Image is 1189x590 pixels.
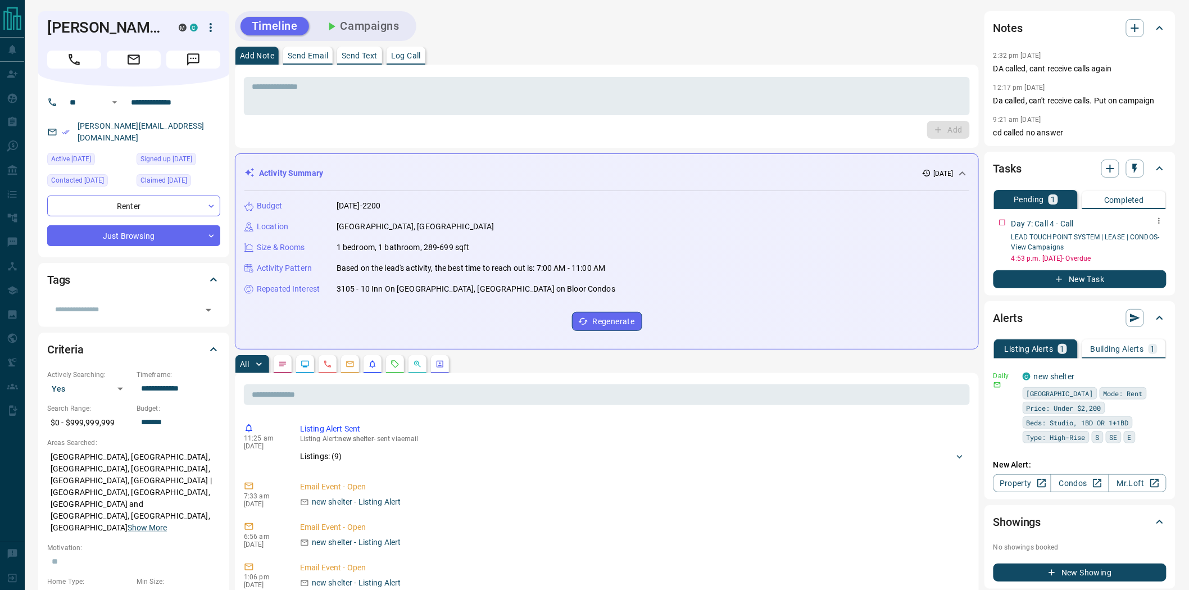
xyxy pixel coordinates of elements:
p: [DATE] [244,581,283,589]
h1: [PERSON_NAME] [47,19,162,37]
div: Fri Aug 08 2025 [47,174,131,190]
a: new shelter [1034,372,1074,381]
p: Repeated Interest [257,283,320,295]
p: Completed [1104,196,1144,204]
svg: Email Verified [62,128,70,136]
button: New Task [993,270,1167,288]
span: Message [166,51,220,69]
p: Search Range: [47,403,131,414]
p: Location [257,221,288,233]
p: Email Event - Open [300,521,965,533]
p: 1 [1060,345,1065,353]
h2: Showings [993,513,1041,531]
svg: Notes [278,360,287,369]
h2: Alerts [993,309,1023,327]
p: Building Alerts [1091,345,1144,353]
p: Day 7: Call 4 - Call [1011,218,1074,230]
a: LEAD TOUCHPOINT SYSTEM | LEASE | CONDOS- View Campaigns [1011,233,1160,251]
p: Based on the lead's activity, the best time to reach out is: 7:00 AM - 11:00 AM [337,262,605,274]
svg: Agent Actions [435,360,444,369]
span: Active [DATE] [51,153,91,165]
p: [GEOGRAPHIC_DATA], [GEOGRAPHIC_DATA], [GEOGRAPHIC_DATA], [GEOGRAPHIC_DATA], [GEOGRAPHIC_DATA], [G... [47,448,220,537]
p: Budget: [137,403,220,414]
p: [DATE] [244,500,283,508]
svg: Listing Alerts [368,360,377,369]
p: Min Size: [137,577,220,587]
a: [PERSON_NAME][EMAIL_ADDRESS][DOMAIN_NAME] [78,121,205,142]
p: Budget [257,200,283,212]
div: Criteria [47,336,220,363]
p: Activity Pattern [257,262,312,274]
p: 7:33 am [244,492,283,500]
p: [DATE]-2200 [337,200,380,212]
span: S [1096,432,1100,443]
p: Daily [993,371,1016,381]
p: 4:53 p.m. [DATE] - Overdue [1011,253,1167,264]
p: 1 bedroom, 1 bathroom, 289-699 sqft [337,242,470,253]
svg: Lead Browsing Activity [301,360,310,369]
div: Renter [47,196,220,216]
svg: Opportunities [413,360,422,369]
p: Home Type: [47,577,131,587]
span: Mode: Rent [1104,388,1143,399]
p: Listing Alert Sent [300,423,965,435]
p: Pending [1014,196,1044,203]
div: Tue Sep 11 2018 [137,174,220,190]
p: Listings: ( 9 ) [300,451,342,462]
span: [GEOGRAPHIC_DATA] [1027,388,1093,399]
p: Actively Searching: [47,370,131,380]
p: 3105 - 10 Inn On [GEOGRAPHIC_DATA], [GEOGRAPHIC_DATA] on Bloor Condos [337,283,615,295]
p: [DATE] [244,442,283,450]
p: new shelter - Listing Alert [312,577,401,589]
div: condos.ca [190,24,198,31]
p: Listing Alert : - sent via email [300,435,965,443]
h2: Tags [47,271,70,289]
div: Yes [47,380,131,398]
p: Listing Alerts [1005,345,1054,353]
p: 6:56 am [244,533,283,541]
p: Email Event - Open [300,562,965,574]
svg: Email [993,381,1001,389]
div: Just Browsing [47,225,220,246]
button: Campaigns [314,17,411,35]
p: No showings booked [993,542,1167,552]
p: new shelter - Listing Alert [312,537,401,548]
p: 1 [1051,196,1055,203]
button: Timeline [240,17,309,35]
p: Send Text [342,52,378,60]
div: Tags [47,266,220,293]
button: Open [108,96,121,109]
a: Property [993,474,1051,492]
div: condos.ca [1023,373,1031,380]
button: Regenerate [572,312,642,331]
span: Claimed [DATE] [140,175,187,186]
h2: Notes [993,19,1023,37]
p: All [240,360,249,368]
p: Email Event - Open [300,481,965,493]
button: Open [201,302,216,318]
span: Type: High-Rise [1027,432,1086,443]
p: 11:25 am [244,434,283,442]
p: cd called no answer [993,127,1167,139]
a: Condos [1051,474,1109,492]
span: new shelter [339,435,374,443]
p: Motivation: [47,543,220,553]
p: Size & Rooms [257,242,305,253]
p: Send Email [288,52,328,60]
a: Mr.Loft [1109,474,1167,492]
p: 1 [1151,345,1155,353]
span: E [1128,432,1132,443]
p: [GEOGRAPHIC_DATA], [GEOGRAPHIC_DATA] [337,221,494,233]
div: Activity Summary[DATE] [244,163,969,184]
p: $0 - $999,999,999 [47,414,131,432]
div: Mon Jan 04 2016 [137,153,220,169]
span: Call [47,51,101,69]
div: Showings [993,509,1167,535]
span: Price: Under $2,200 [1027,402,1101,414]
p: Log Call [391,52,421,60]
p: Activity Summary [259,167,323,179]
p: Areas Searched: [47,438,220,448]
span: Signed up [DATE] [140,153,192,165]
p: 9:21 am [DATE] [993,116,1041,124]
p: [DATE] [244,541,283,548]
